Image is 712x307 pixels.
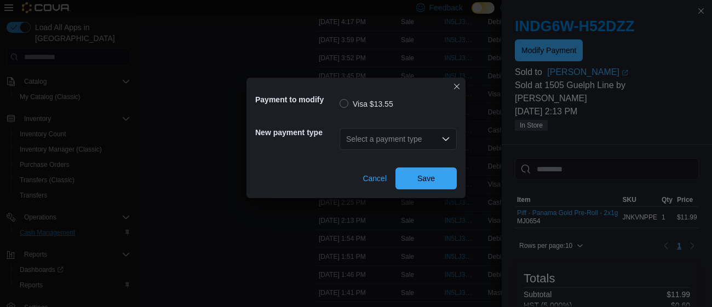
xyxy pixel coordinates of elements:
[441,135,450,143] button: Open list of options
[255,121,337,143] h5: New payment type
[363,173,387,184] span: Cancel
[346,132,347,146] input: Accessible screen reader label
[255,89,337,111] h5: Payment to modify
[395,167,457,189] button: Save
[340,97,393,111] label: Visa $13.55
[450,80,463,93] button: Closes this modal window
[358,167,391,189] button: Cancel
[417,173,435,184] span: Save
